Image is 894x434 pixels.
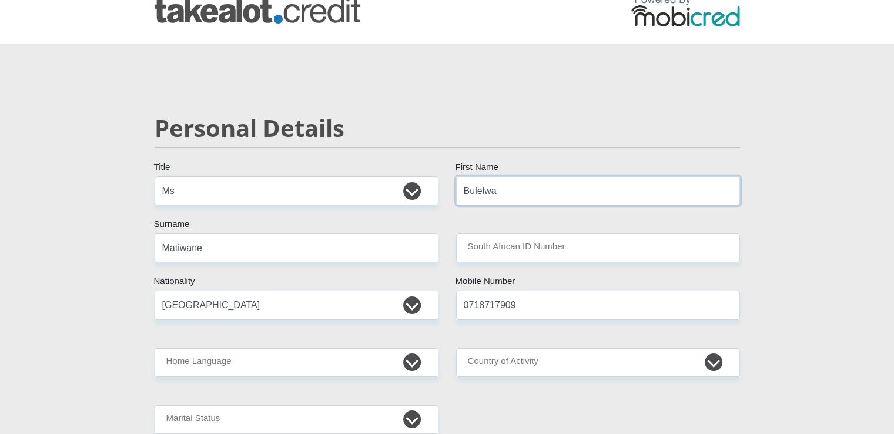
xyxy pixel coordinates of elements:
[456,233,740,262] input: ID Number
[456,291,740,319] input: Contact Number
[456,176,740,205] input: First Name
[155,233,438,262] input: Surname
[155,114,740,142] h2: Personal Details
